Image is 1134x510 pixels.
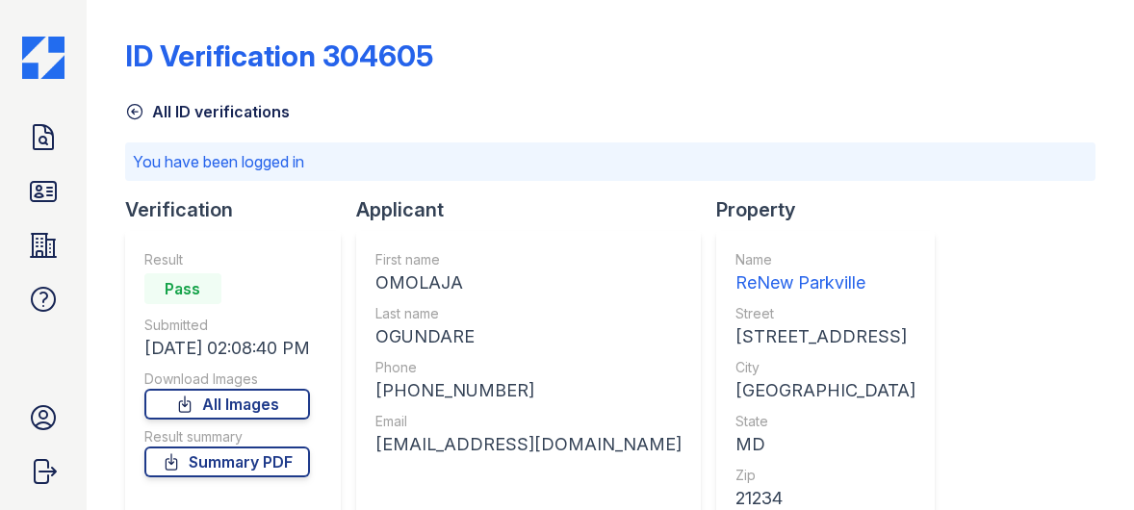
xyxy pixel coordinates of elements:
[716,196,950,223] div: Property
[735,269,915,296] div: ReNew Parkville
[125,196,356,223] div: Verification
[735,323,915,350] div: [STREET_ADDRESS]
[125,100,290,123] a: All ID verifications
[375,304,682,323] div: Last name
[375,412,682,431] div: Email
[735,358,915,377] div: City
[735,304,915,323] div: Street
[375,377,682,404] div: [PHONE_NUMBER]
[735,250,915,269] div: Name
[375,358,682,377] div: Phone
[133,150,1088,173] p: You have been logged in
[22,37,64,79] img: CE_Icon_Blue-c292c112584629df590d857e76928e9f676e5b41ef8f769ba2f05ee15b207248.png
[735,431,915,458] div: MD
[144,389,310,420] a: All Images
[735,412,915,431] div: State
[356,196,716,223] div: Applicant
[735,377,915,404] div: [GEOGRAPHIC_DATA]
[735,250,915,296] a: Name ReNew Parkville
[144,446,310,477] a: Summary PDF
[125,38,433,73] div: ID Verification 304605
[144,273,221,304] div: Pass
[144,316,310,335] div: Submitted
[144,250,310,269] div: Result
[144,427,310,446] div: Result summary
[375,323,682,350] div: OGUNDARE
[144,370,310,389] div: Download Images
[375,431,682,458] div: [EMAIL_ADDRESS][DOMAIN_NAME]
[735,466,915,485] div: Zip
[375,250,682,269] div: First name
[375,269,682,296] div: OMOLAJA
[144,335,310,362] div: [DATE] 02:08:40 PM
